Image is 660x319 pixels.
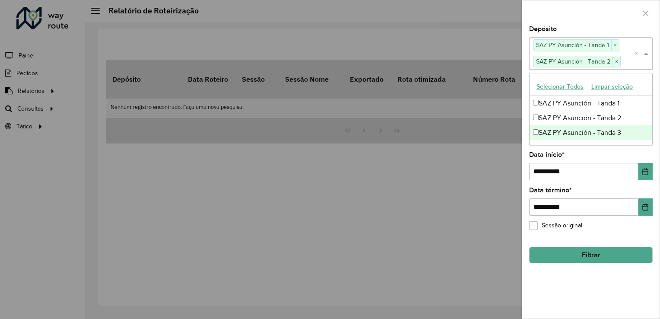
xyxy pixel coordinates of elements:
[533,80,587,93] button: Selecionar Todos
[529,73,653,145] ng-dropdown-panel: Options list
[529,247,653,263] button: Filtrar
[612,57,620,67] span: ×
[530,111,652,125] div: SAZ PY Asunción - Tanda 2
[635,48,642,59] span: Clear all
[529,24,557,34] label: Depósito
[530,125,652,140] div: SAZ PY Asunción - Tanda 3
[530,96,652,111] div: SAZ PY Asunción - Tanda 1
[529,185,572,195] label: Data término
[587,80,637,93] button: Limpar seleção
[638,163,653,180] button: Choose Date
[611,40,619,51] span: ×
[529,221,582,230] label: Sessão original
[534,40,611,50] span: SAZ PY Asunción - Tanda 1
[529,150,565,160] label: Data início
[638,198,653,216] button: Choose Date
[534,56,612,67] span: SAZ PY Asunción - Tanda 2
